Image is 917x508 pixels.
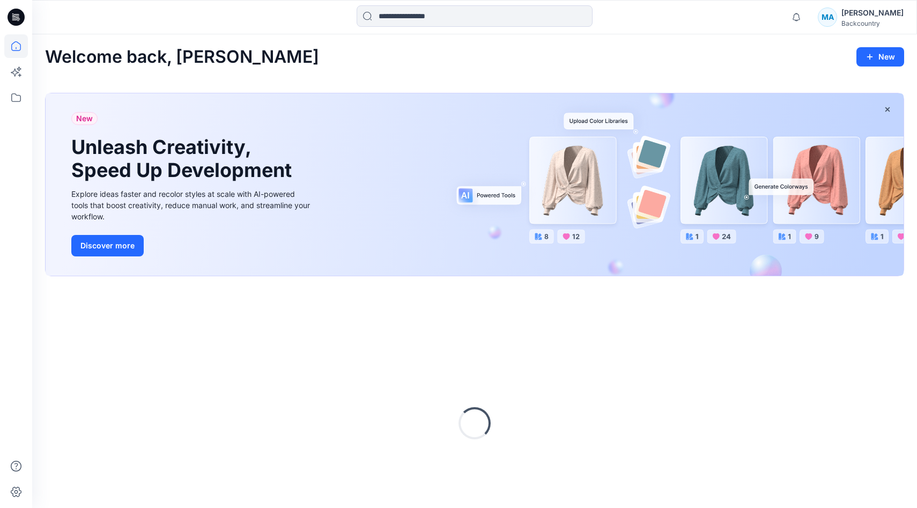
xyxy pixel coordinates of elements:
[45,47,319,67] h2: Welcome back, [PERSON_NAME]
[71,235,313,256] a: Discover more
[856,47,904,67] button: New
[71,188,313,222] div: Explore ideas faster and recolor styles at scale with AI-powered tools that boost creativity, red...
[841,19,904,27] div: Backcountry
[841,6,904,19] div: [PERSON_NAME]
[76,112,93,125] span: New
[71,136,297,182] h1: Unleash Creativity, Speed Up Development
[818,8,837,27] div: MA
[71,235,144,256] button: Discover more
